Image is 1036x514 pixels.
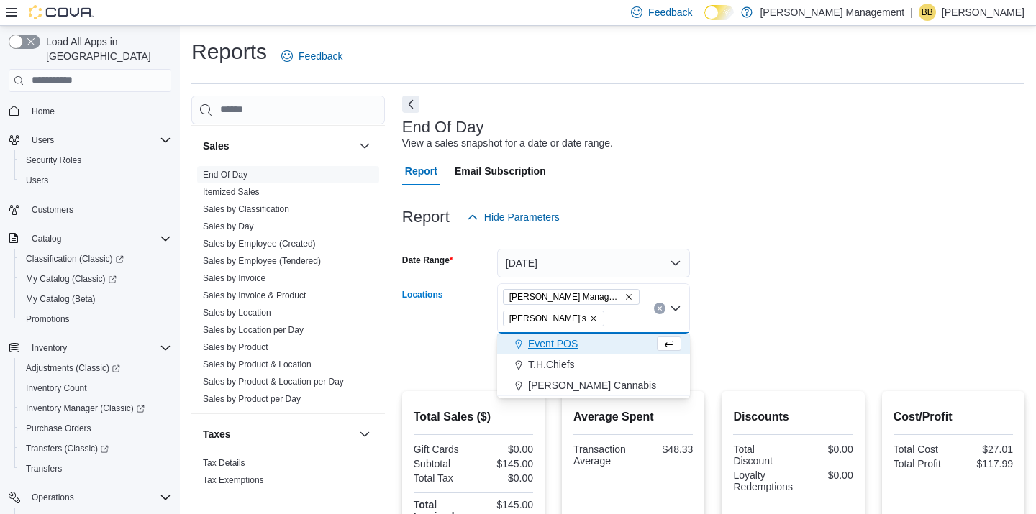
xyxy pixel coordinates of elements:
span: Feedback [299,49,342,63]
span: Classification (Classic) [26,253,124,265]
a: My Catalog (Classic) [20,270,122,288]
span: Adjustments (Classic) [20,359,171,377]
div: $0.00 [476,472,533,484]
label: Locations [402,289,443,300]
span: Adjustments (Classic) [26,362,120,374]
div: $117.99 [956,458,1013,469]
span: Dark Mode [704,20,705,21]
button: Taxes [356,426,373,443]
span: Promotions [20,311,171,328]
span: Operations [32,492,74,503]
a: Sales by Product [203,342,268,352]
button: Promotions [14,309,177,329]
a: Tax Exemptions [203,475,264,485]
button: Next [402,96,419,113]
div: $0.00 [476,444,533,455]
div: Gift Cards [414,444,471,455]
span: My Catalog (Classic) [20,270,171,288]
span: Sales by Employee (Created) [203,238,316,249]
span: My Catalog (Beta) [20,290,171,308]
button: My Catalog (Beta) [14,289,177,309]
span: Sales by Location [203,307,271,318]
span: Sales by Employee (Tendered) [203,255,321,267]
a: Home [26,103,60,120]
span: My Catalog (Beta) [26,293,96,305]
a: Itemized Sales [203,187,260,197]
span: T.H.Chiefs [528,357,575,372]
span: Security Roles [26,155,81,166]
a: Adjustments (Classic) [20,359,126,377]
span: Sales by Invoice [203,272,265,284]
div: Choose from the following options [497,334,690,396]
button: Taxes [203,427,353,441]
span: Inventory Manager (Classic) [20,400,171,417]
a: Customers [26,201,79,219]
span: Inventory [32,342,67,354]
button: Operations [26,489,80,506]
h3: Taxes [203,427,231,441]
span: Home [32,106,55,117]
button: Inventory [3,338,177,358]
button: Remove Skunky's from selection in this group [589,314,598,323]
div: $0.00 [799,469,853,481]
h2: Discounts [733,408,853,426]
a: Sales by Product & Location per Day [203,377,344,387]
span: Purchase Orders [20,420,171,437]
span: Load All Apps in [GEOGRAPHIC_DATA] [40,35,171,63]
a: Transfers (Classic) [14,439,177,459]
span: Tallchief Management [503,289,640,305]
span: Tax Exemptions [203,474,264,486]
button: Operations [3,487,177,508]
div: Loyalty Redemptions [733,469,793,492]
span: Users [20,172,171,189]
span: Security Roles [20,152,171,169]
div: Brandon Boushie [919,4,936,21]
span: Catalog [26,230,171,247]
span: Transfers [20,460,171,477]
h1: Reports [191,37,267,66]
div: $48.33 [636,444,693,455]
a: Sales by Location [203,308,271,318]
a: Promotions [20,311,76,328]
span: Inventory Manager (Classic) [26,403,145,414]
div: Taxes [191,454,385,495]
button: Transfers [14,459,177,479]
div: $0.00 [796,444,853,455]
a: Purchase Orders [20,420,97,437]
a: Classification (Classic) [20,250,129,267]
a: Feedback [276,42,348,70]
span: Itemized Sales [203,186,260,198]
span: Inventory Count [20,380,171,397]
span: Feedback [648,5,692,19]
p: [PERSON_NAME] Management [760,4,904,21]
div: $27.01 [956,444,1013,455]
button: [DATE] [497,249,690,277]
span: Sales by Location per Day [203,324,304,336]
a: My Catalog (Beta) [20,290,101,308]
h2: Total Sales ($) [414,408,533,426]
div: Total Cost [894,444,950,455]
span: Report [405,157,437,185]
div: Subtotal [414,458,471,469]
span: BB [922,4,933,21]
span: Promotions [26,313,70,325]
button: Users [26,132,60,149]
span: Event POS [528,336,578,351]
span: Users [26,175,48,186]
div: Sales [191,166,385,413]
span: Email Subscription [455,157,546,185]
h2: Average Spent [573,408,693,426]
a: Sales by Invoice & Product [203,290,306,300]
button: T.H.Chiefs [497,354,690,375]
button: Sales [356,137,373,155]
a: Transfers [20,460,68,477]
img: Cova [29,5,94,19]
a: Sales by Product per Day [203,394,301,404]
span: Sales by Product & Location per Day [203,376,344,387]
span: Skunky's [503,311,604,326]
button: Event POS [497,334,690,354]
span: My Catalog (Classic) [26,273,117,285]
span: Transfers [26,463,62,474]
span: Sales by Classification [203,203,289,215]
span: Operations [26,489,171,506]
